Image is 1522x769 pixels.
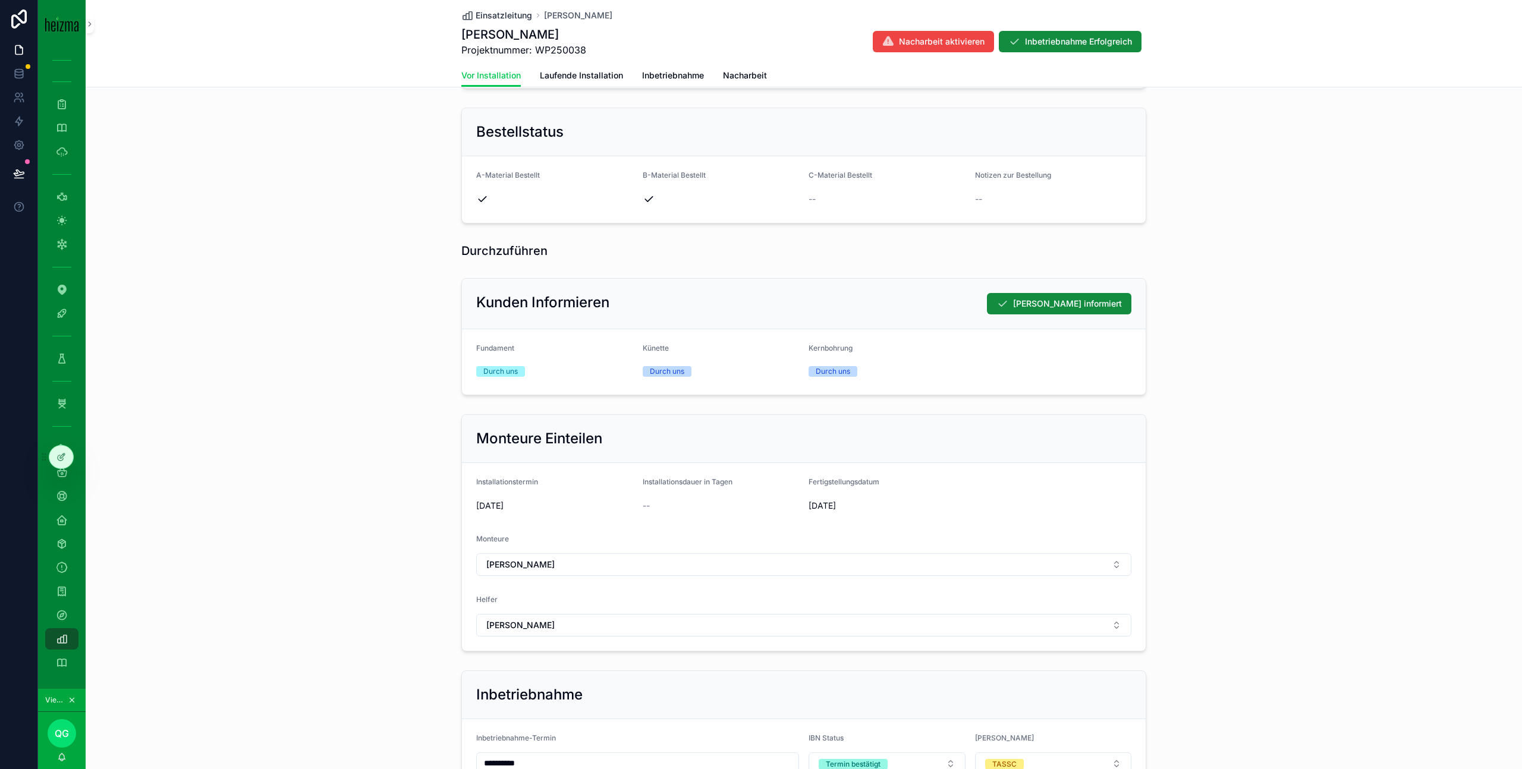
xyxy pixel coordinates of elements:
button: Inbetriebnahme Erfolgreich [999,31,1141,52]
span: Einsatzleitung [476,10,532,21]
span: IBN Status [809,733,844,742]
span: Projektnummer: WP250038 [461,43,586,57]
span: Installationstermin [476,477,538,486]
span: Monteure [476,534,509,543]
h2: Bestellstatus [476,122,564,141]
span: Helfer [476,595,498,604]
span: C-Material Bestellt [809,171,872,179]
div: Durch uns [650,366,684,377]
span: Künette [643,343,669,352]
a: [PERSON_NAME] [544,10,612,21]
span: [PERSON_NAME] informiert [1013,298,1122,310]
span: B-Material Bestellt [643,171,706,179]
h2: Inbetriebnahme [476,685,583,704]
span: A-Material Bestellt [476,171,540,179]
h2: Kunden Informieren [476,293,609,312]
span: QG [55,726,69,740]
span: Fundament [476,343,514,352]
span: -- [643,500,650,512]
button: Nacharbeit aktivieren [873,31,994,52]
span: [PERSON_NAME] [486,559,555,571]
span: Fertigstellungsdatum [809,477,879,486]
a: Inbetriebnahme [642,65,704,89]
span: Laufende Installation [540,70,623,81]
span: Kernbohrung [809,343,853,352]
h1: [PERSON_NAME] [461,26,586,43]
h1: Durchzuführen [461,242,548,259]
span: Inbetriebnahme-Termin [476,733,556,742]
img: App logo [45,16,78,31]
span: -- [809,193,816,205]
button: Select Button [476,614,1131,636]
span: [DATE] [809,500,966,512]
a: Einsatzleitung [461,10,532,21]
span: [DATE] [476,500,633,512]
span: Inbetriebnahme [642,70,704,81]
span: Vor Installation [461,70,521,81]
div: scrollable content [38,48,86,689]
span: Nacharbeit [723,70,767,81]
span: [PERSON_NAME] [486,619,555,631]
span: -- [975,193,982,205]
a: Laufende Installation [540,65,623,89]
span: Notizen zur Bestellung [975,171,1051,179]
span: Viewing as Qlirim [45,695,65,705]
span: Inbetriebnahme Erfolgreich [1025,36,1132,48]
div: Durch uns [483,366,518,377]
span: [PERSON_NAME] [975,733,1034,742]
a: Vor Installation [461,65,521,87]
a: Nacharbeit [723,65,767,89]
h2: Monteure Einteilen [476,429,602,448]
button: Select Button [476,553,1131,576]
div: Durch uns [816,366,850,377]
button: [PERSON_NAME] informiert [987,293,1131,314]
span: Installationsdauer in Tagen [643,477,732,486]
span: Nacharbeit aktivieren [899,36,985,48]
